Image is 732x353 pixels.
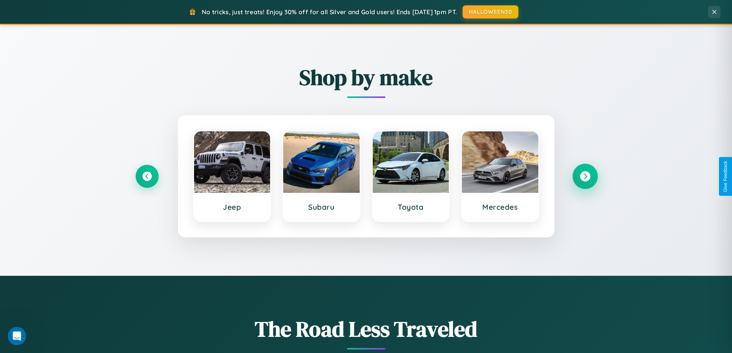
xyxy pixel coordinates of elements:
[470,202,531,212] h3: Mercedes
[291,202,352,212] h3: Subaru
[463,5,518,18] button: HALLOWEEN30
[723,161,728,192] div: Give Feedback
[8,327,26,345] iframe: Intercom live chat
[202,8,457,16] span: No tricks, just treats! Enjoy 30% off for all Silver and Gold users! Ends [DATE] 1pm PT.
[136,63,597,92] h2: Shop by make
[380,202,442,212] h3: Toyota
[136,314,597,344] h1: The Road Less Traveled
[202,202,263,212] h3: Jeep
